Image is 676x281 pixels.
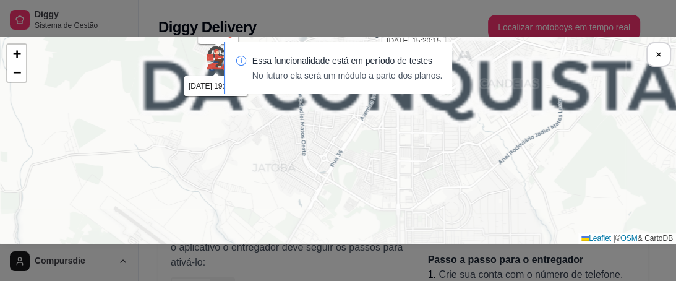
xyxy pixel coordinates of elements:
[252,54,442,67] p: Essa funcionalidade está em período de testes
[620,234,637,243] a: OSM
[578,233,676,244] div: © & CartoDB
[252,69,442,82] p: No futuro ela será um módulo a parte dos planos.
[581,234,611,243] a: Leaflet
[613,234,615,243] span: |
